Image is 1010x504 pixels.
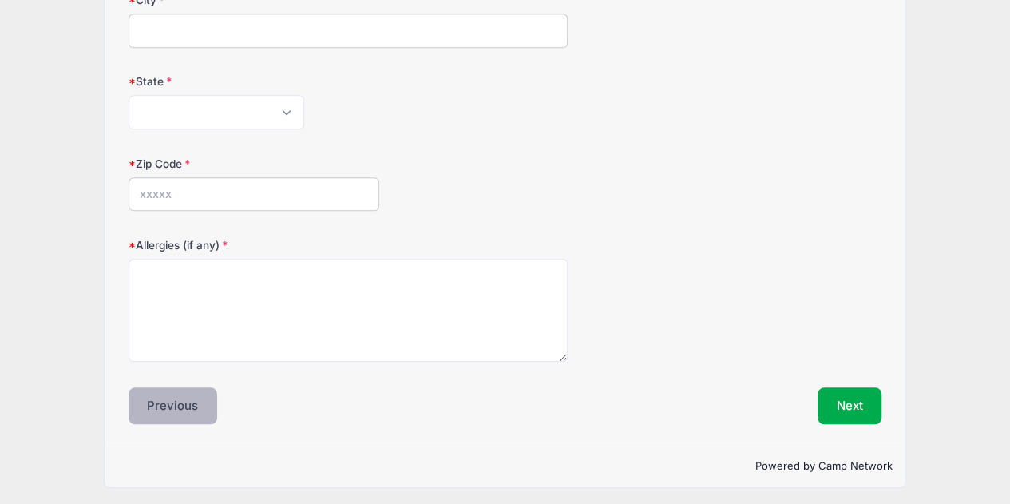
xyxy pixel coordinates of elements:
[129,387,218,424] button: Previous
[129,156,380,172] label: Zip Code
[818,387,882,424] button: Next
[129,237,380,253] label: Allergies (if any)
[129,73,380,89] label: State
[129,177,380,212] input: xxxxx
[118,458,893,474] p: Powered by Camp Network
